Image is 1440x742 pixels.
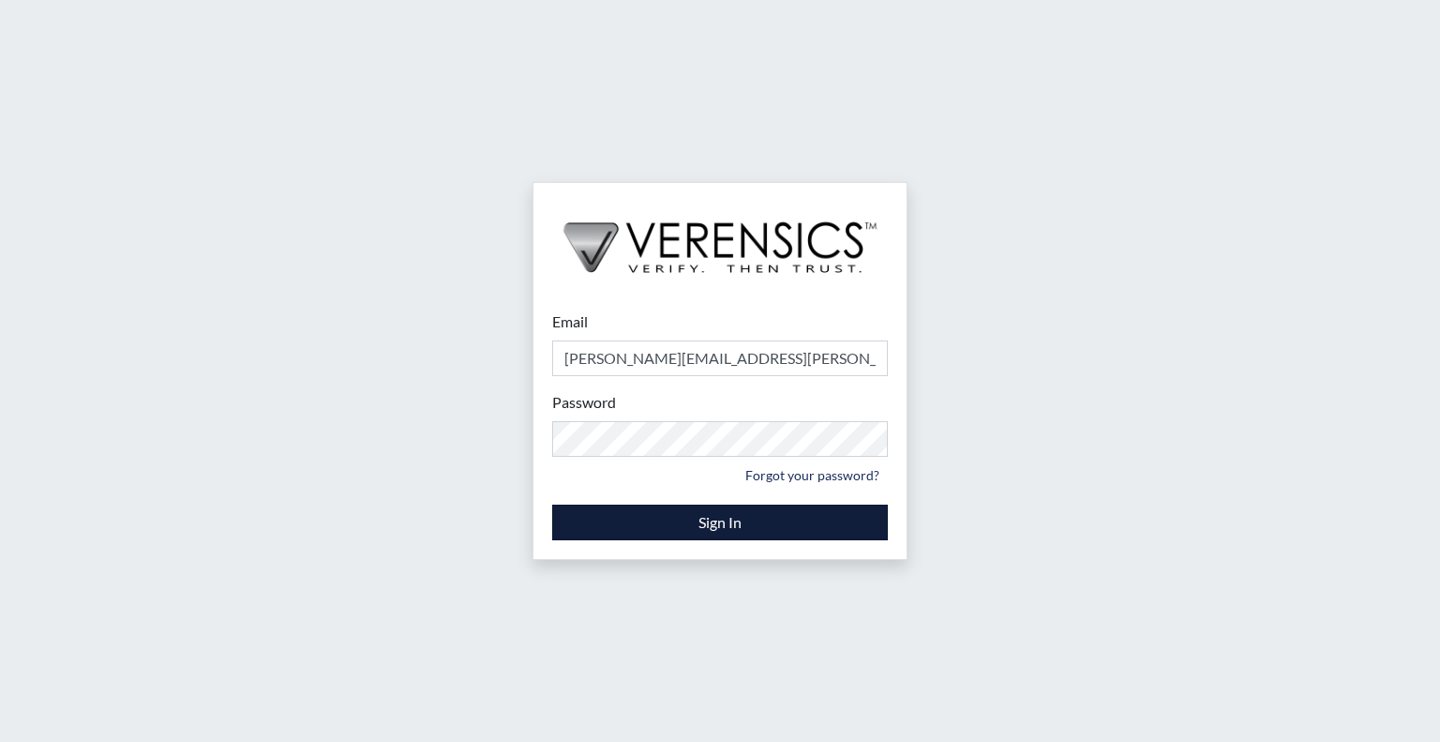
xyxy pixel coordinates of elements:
label: Email [552,310,588,333]
img: logo-wide-black.2aad4157.png [533,183,907,292]
label: Password [552,391,616,414]
button: Sign In [552,505,888,540]
a: Forgot your password? [737,461,888,490]
input: Email [552,341,888,376]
